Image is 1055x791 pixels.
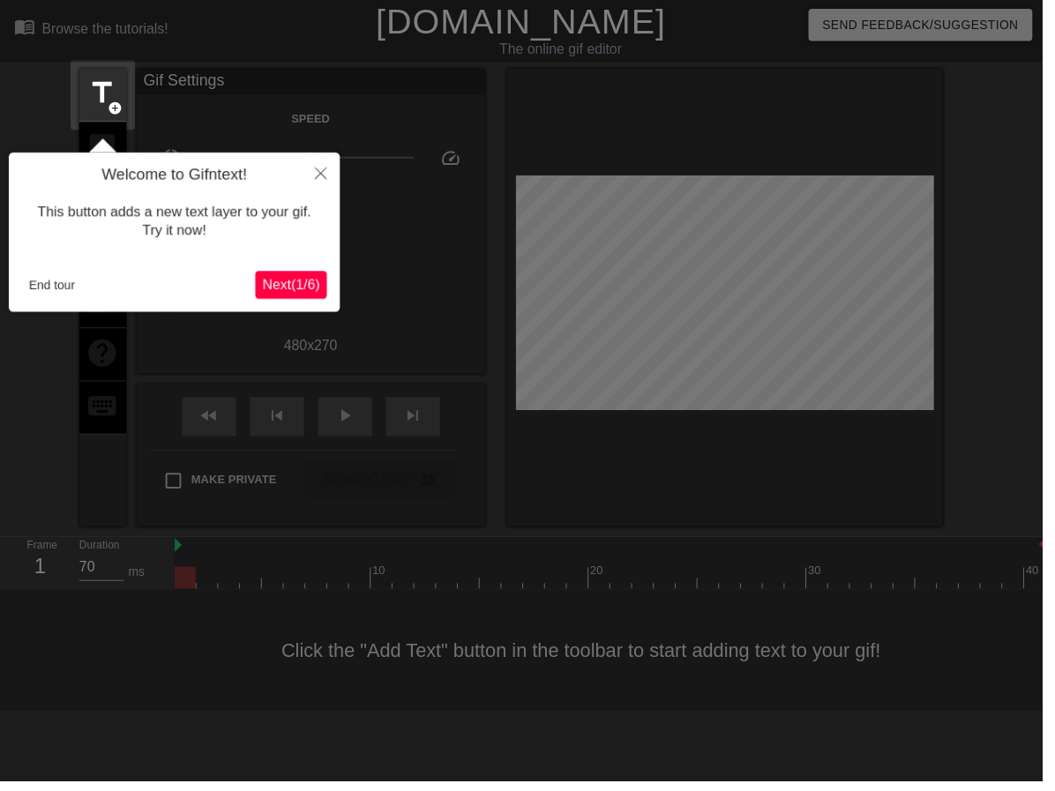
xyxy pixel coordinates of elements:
[305,154,344,195] button: Close
[22,275,83,302] button: End tour
[22,168,331,187] h4: Welcome to Gifntext!
[266,280,324,295] span: Next ( 1 / 6 )
[258,274,331,302] button: Next
[22,187,331,262] div: This button adds a new text layer to your gif. Try it now!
